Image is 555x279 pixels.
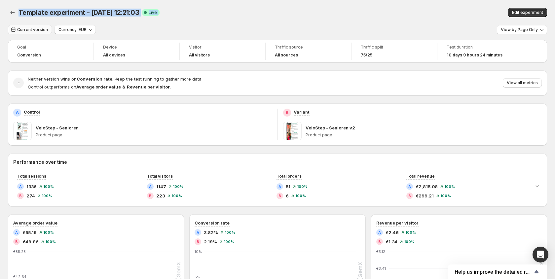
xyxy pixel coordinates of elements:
span: Currency: EUR [58,27,87,32]
span: 100 % [171,194,182,198]
h2: B [278,194,281,198]
span: 100 % [42,194,52,198]
a: Test duration10 days 9 hours 24 minutes [447,44,514,58]
h4: All visitors [189,52,210,58]
h2: B [15,240,18,244]
span: 274 [26,192,35,199]
span: Goal [17,45,84,50]
span: Total sessions [17,174,46,179]
span: Help us improve the detailed report for A/B campaigns [455,269,533,275]
span: 100 % [225,230,235,234]
span: €1.34 [386,238,397,245]
button: Edit experiment [508,8,547,17]
a: GoalConversion [17,44,84,58]
button: Expand chart [533,181,542,191]
strong: Conversion rate [77,76,112,82]
text: 10% [195,249,202,254]
span: 100 % [405,230,416,234]
span: 100 % [45,240,56,244]
span: View by: Page Only [501,27,538,32]
text: €5.12 [376,249,385,254]
span: €55.19 [22,229,37,236]
h3: Revenue per visitor [376,220,419,226]
span: Current version [17,27,48,32]
span: €2,815.08 [416,183,438,190]
span: 10 days 9 hours 24 minutes [447,52,502,58]
p: VeloStep - Senioren v2 [306,124,355,131]
span: 100 % [297,185,308,189]
span: Visitor [189,45,256,50]
span: View all metrics [507,80,538,86]
h2: - [18,80,20,86]
span: Total orders [277,174,302,179]
span: 100 % [173,185,183,189]
button: View by:Page Only [497,25,547,34]
h2: A [197,230,199,234]
h2: B [286,110,288,115]
span: Neither version wins on . Keep the test running to gather more data. [28,76,203,82]
h2: A [149,185,152,189]
h2: B [19,194,22,198]
h2: A [378,230,381,234]
span: 100 % [444,185,455,189]
span: €2.46 [386,229,399,236]
span: 51 [286,183,290,190]
h4: All devices [103,52,125,58]
span: 100 % [43,185,54,189]
button: View all metrics [503,78,542,87]
h2: B [408,194,411,198]
span: 100 % [224,240,234,244]
span: 100 % [43,230,54,234]
strong: Average order value [76,84,121,89]
h2: B [378,240,381,244]
button: Currency: EUR [55,25,96,34]
span: Template experiment - [DATE] 12:21:03 [18,9,139,17]
div: Open Intercom Messenger [533,247,548,262]
h2: A [16,110,19,115]
p: Control [24,109,40,115]
text: €3.41 [376,266,386,271]
span: Total revenue [406,174,435,179]
span: Live [149,10,157,15]
a: Traffic sourceAll sources [275,44,342,58]
h2: A [408,185,411,189]
img: VeloStep - Senioren v2 [283,122,302,140]
strong: & [122,84,126,89]
button: Show survey - Help us improve the detailed report for A/B campaigns [455,268,540,276]
span: 2.19% [204,238,217,245]
span: 1147 [156,183,166,190]
span: 3.82% [204,229,218,236]
h2: B [197,240,199,244]
span: Control outperforms on . [28,84,171,89]
span: 100 % [404,240,415,244]
p: Product page [306,132,542,138]
h2: A [278,185,281,189]
h3: Average order value [13,220,57,226]
span: Conversion [17,52,41,58]
span: 1336 [26,183,37,190]
span: 100 % [295,194,306,198]
button: Current version [8,25,52,34]
h2: A [15,230,18,234]
span: Device [103,45,170,50]
span: Edit experiment [512,10,543,15]
span: €299.21 [416,192,434,199]
p: VeloStep - Senioren [36,124,79,131]
h2: A [19,185,22,189]
a: Traffic split75/25 [361,44,428,58]
span: Traffic source [275,45,342,50]
button: Back [8,8,17,17]
text: €85.28 [13,249,26,254]
span: 6 [286,192,289,199]
h2: B [149,194,152,198]
strong: Revenue per visitor [127,84,170,89]
span: 100 % [440,194,451,198]
span: 223 [156,192,165,199]
h3: Conversion rate [195,220,230,226]
span: Test duration [447,45,514,50]
h4: All sources [275,52,298,58]
span: Total visitors [147,174,173,179]
h2: Performance over time [13,159,542,165]
span: Traffic split [361,45,428,50]
a: DeviceAll devices [103,44,170,58]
